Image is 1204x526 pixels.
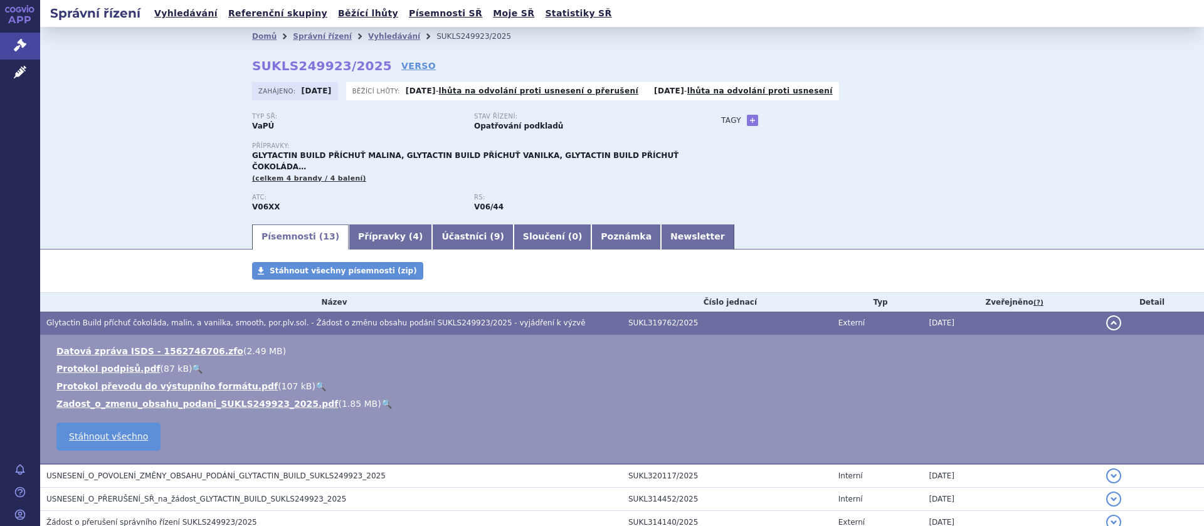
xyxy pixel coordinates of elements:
a: Stáhnout všechny písemnosti (zip) [252,262,423,280]
h2: Správní řízení [40,4,150,22]
button: detail [1106,315,1121,330]
a: 🔍 [315,381,326,391]
span: 9 [494,231,500,241]
a: Stáhnout všechno [56,423,161,451]
span: 2.49 MB [246,346,282,356]
a: Protokol převodu do výstupního formátu.pdf [56,381,278,391]
li: SUKLS249923/2025 [436,27,527,46]
th: Číslo jednací [622,293,832,312]
abbr: (?) [1033,298,1043,307]
td: [DATE] [922,488,1100,511]
a: Správní řízení [293,32,352,41]
a: Účastníci (9) [432,224,513,250]
a: Referenční skupiny [224,5,331,22]
span: GLYTACTIN BUILD PŘÍCHUŤ MALINA, GLYTACTIN BUILD PŘÍCHUŤ VANILKA, GLYTACTIN BUILD PŘÍCHUŤ ČOKOLÁDA… [252,151,679,171]
a: Vyhledávání [150,5,221,22]
a: Sloučení (0) [514,224,591,250]
a: 🔍 [192,364,203,374]
td: SUKL319762/2025 [622,312,832,335]
strong: [DATE] [302,87,332,95]
a: lhůta na odvolání proti usnesení o přerušení [439,87,638,95]
span: 107 kB [282,381,312,391]
a: Protokol podpisů.pdf [56,364,161,374]
td: [DATE] [922,464,1100,488]
p: Typ SŘ: [252,113,462,120]
li: ( ) [56,362,1191,375]
span: 87 kB [164,364,189,374]
span: Externí [838,318,865,327]
a: Písemnosti (13) [252,224,349,250]
th: Typ [832,293,923,312]
span: Interní [838,495,863,503]
button: detail [1106,468,1121,483]
span: Zahájeno: [258,86,298,96]
strong: definované směsi aminokyselin a glykomakropeptidu s nízkým obsahem fenylalaninu (dávkované formy ... [474,203,504,211]
td: SUKL314452/2025 [622,488,832,511]
td: SUKL320117/2025 [622,464,832,488]
th: Zveřejněno [922,293,1100,312]
strong: SUKLS249923/2025 [252,58,392,73]
li: ( ) [56,345,1191,357]
strong: [DATE] [406,87,436,95]
a: Zadost_o_zmenu_obsahu_podani_SUKLS249923_2025.pdf [56,399,338,409]
span: USNESENÍ_O_PŘERUŠENÍ_SŘ_na_žádost_GLYTACTIN_BUILD_SUKLS249923_2025 [46,495,346,503]
a: lhůta na odvolání proti usnesení [687,87,833,95]
a: + [747,115,758,126]
a: Moje SŘ [489,5,538,22]
th: Název [40,293,622,312]
th: Detail [1100,293,1204,312]
span: USNESENÍ_O_POVOLENÍ_ZMĚNY_OBSAHU_PODÁNÍ_GLYTACTIN_BUILD_SUKLS249923_2025 [46,471,386,480]
td: [DATE] [922,312,1100,335]
li: ( ) [56,380,1191,392]
a: Domů [252,32,277,41]
a: Poznámka [591,224,661,250]
a: Vyhledávání [368,32,420,41]
p: Přípravky: [252,142,696,150]
h3: Tagy [721,113,741,128]
span: 13 [323,231,335,241]
a: VERSO [401,60,436,72]
span: 4 [413,231,419,241]
p: - [406,86,638,96]
a: Běžící lhůty [334,5,402,22]
p: RS: [474,194,684,201]
button: detail [1106,492,1121,507]
span: 0 [572,231,578,241]
span: Glytactin Build příchuť čokoláda, malin, a vanilka, smooth, por.plv.sol. - Žádost o změnu obsahu ... [46,318,586,327]
strong: Opatřování podkladů [474,122,563,130]
a: Statistiky SŘ [541,5,615,22]
a: 🔍 [381,399,392,409]
span: Stáhnout všechny písemnosti (zip) [270,266,417,275]
span: Běžící lhůty: [352,86,403,96]
p: Stav řízení: [474,113,684,120]
li: ( ) [56,397,1191,410]
p: ATC: [252,194,462,201]
span: Interní [838,471,863,480]
a: Přípravky (4) [349,224,432,250]
a: Písemnosti SŘ [405,5,486,22]
a: Datová zpráva ISDS - 1562746706.zfo [56,346,243,356]
span: 1.85 MB [342,399,378,409]
span: (celkem 4 brandy / 4 balení) [252,174,366,182]
strong: VaPÚ [252,122,274,130]
p: - [654,86,833,96]
a: Newsletter [661,224,734,250]
strong: POTRAVINY PRO ZVLÁŠTNÍ LÉKAŘSKÉ ÚČELY (PZLÚ) (ČESKÁ ATC SKUPINA) [252,203,280,211]
strong: [DATE] [654,87,684,95]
